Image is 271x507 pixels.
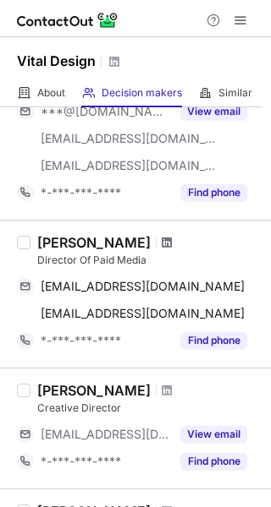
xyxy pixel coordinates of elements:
[17,10,119,30] img: ContactOut v5.3.10
[102,86,182,100] span: Decision makers
[37,382,151,399] div: [PERSON_NAME]
[180,184,247,201] button: Reveal Button
[41,131,217,146] span: [EMAIL_ADDRESS][DOMAIN_NAME]
[218,86,252,100] span: Similar
[180,453,247,470] button: Reveal Button
[180,332,247,349] button: Reveal Button
[41,279,245,294] span: [EMAIL_ADDRESS][DOMAIN_NAME]
[180,426,247,443] button: Reveal Button
[41,158,217,173] span: [EMAIL_ADDRESS][DOMAIN_NAME]
[37,86,65,100] span: About
[41,104,170,119] span: ***@[DOMAIN_NAME]
[17,51,96,71] h1: Vital Design
[41,427,170,442] span: [EMAIL_ADDRESS][DOMAIN_NAME]
[180,103,247,120] button: Reveal Button
[41,306,245,321] span: [EMAIL_ADDRESS][DOMAIN_NAME]
[37,401,261,416] div: Creative Director
[37,234,151,251] div: [PERSON_NAME]
[37,253,261,268] div: Director Of Paid Media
